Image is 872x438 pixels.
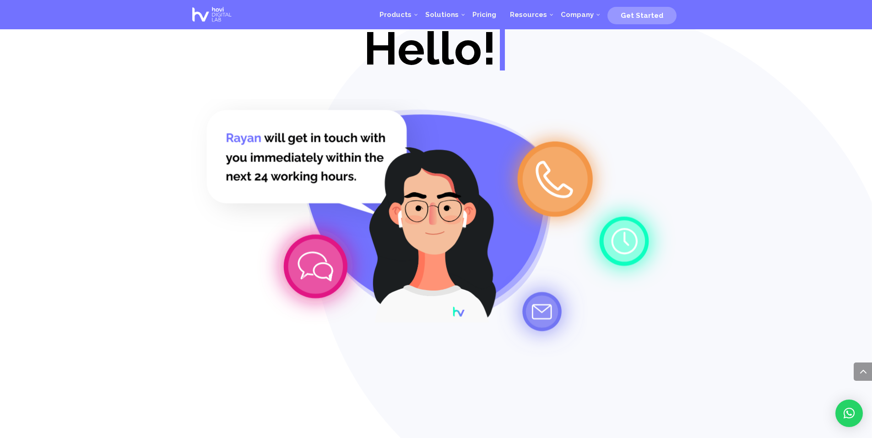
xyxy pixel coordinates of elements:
[503,1,554,28] a: Resources
[226,130,261,145] tspan: Rayan
[418,1,466,28] a: Solutions
[379,11,412,19] span: Products
[510,11,547,19] span: Resources
[554,1,601,28] a: Company
[364,22,496,75] span: Hello!
[226,150,384,164] tspan: you immediately within the
[561,11,594,19] span: Company
[425,11,459,19] span: Solutions
[373,1,418,28] a: Products
[226,169,357,184] tspan: next 24 working hours.
[466,1,503,28] a: Pricing
[607,8,677,22] a: Get Started
[621,11,663,20] span: Get Started
[264,130,386,145] tspan: will get in touch with
[472,11,496,19] span: Pricing
[496,22,509,75] span: |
